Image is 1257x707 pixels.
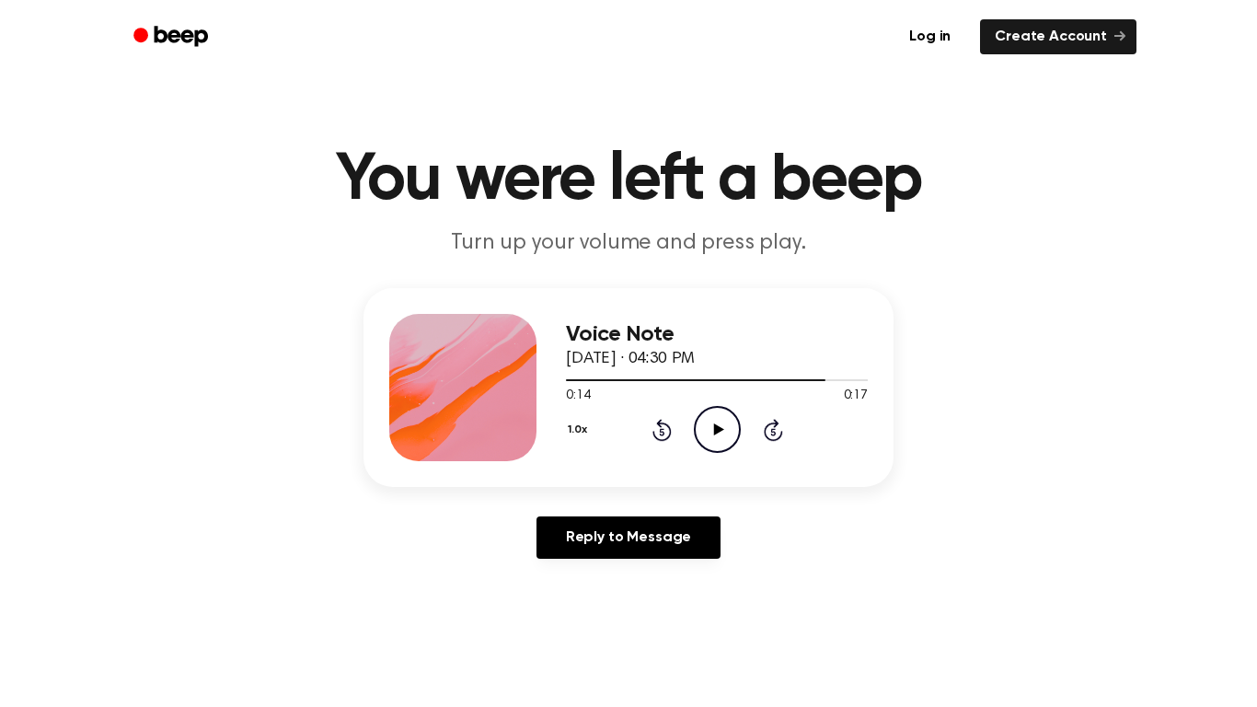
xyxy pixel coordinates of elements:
span: 0:17 [844,387,868,406]
span: 0:14 [566,387,590,406]
p: Turn up your volume and press play. [275,228,982,259]
h1: You were left a beep [157,147,1100,214]
a: Create Account [980,19,1136,54]
h3: Voice Note [566,322,868,347]
span: [DATE] · 04:30 PM [566,351,695,367]
button: 1.0x [566,414,594,446]
a: Reply to Message [536,516,721,559]
a: Log in [891,16,969,58]
a: Beep [121,19,225,55]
